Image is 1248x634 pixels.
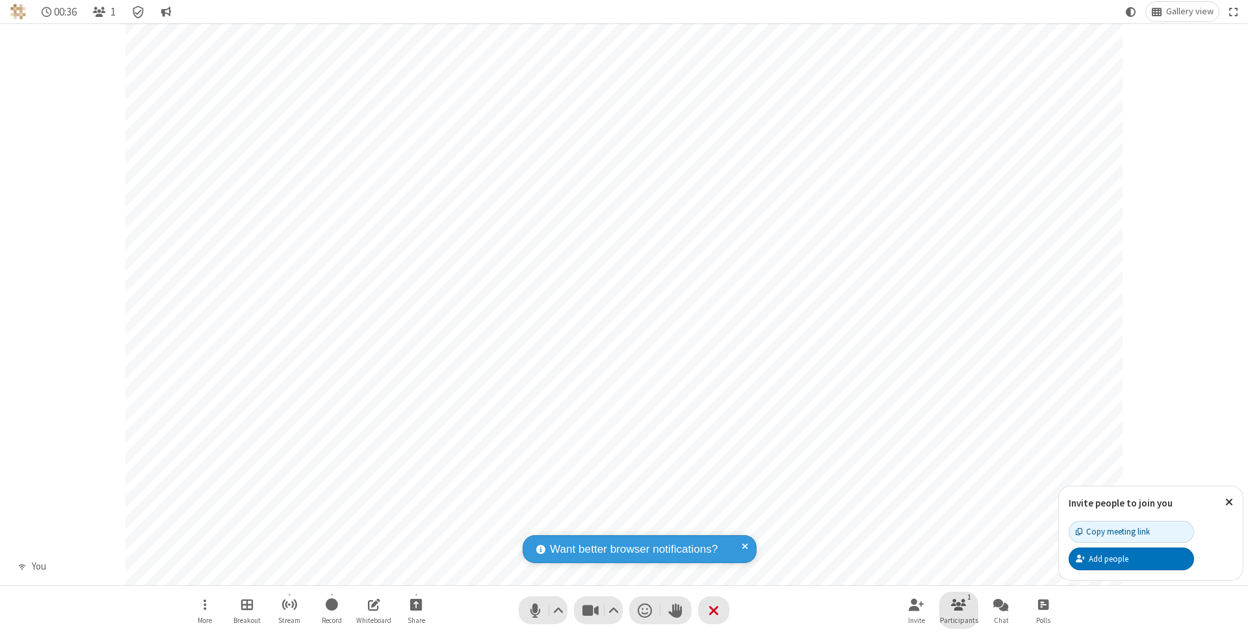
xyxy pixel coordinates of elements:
button: Open poll [1024,592,1063,629]
button: Open shared whiteboard [354,592,393,629]
button: Open menu [185,592,224,629]
span: Stream [278,616,300,624]
span: Invite [908,616,925,624]
button: Fullscreen [1224,2,1243,21]
span: Polls [1036,616,1050,624]
button: Open participant list [939,592,978,629]
button: Conversation [155,2,176,21]
button: Raise hand [660,596,692,624]
button: End or leave meeting [698,596,729,624]
button: Open participant list [87,2,121,21]
span: Record [322,616,342,624]
span: Gallery view [1166,7,1214,17]
button: Mute (⌘+Shift+A) [519,596,567,624]
button: Add people [1069,548,1194,570]
button: Change layout [1146,2,1219,21]
span: Share [408,616,425,624]
button: Using system theme [1121,2,1141,21]
div: You [27,559,51,574]
button: Open chat [981,592,1020,629]
span: 1 [110,6,116,18]
button: Audio settings [550,596,567,624]
span: Chat [994,616,1009,624]
button: Start streaming [270,592,309,629]
button: Copy meeting link [1069,521,1194,543]
img: QA Selenium DO NOT DELETE OR CHANGE [10,4,26,20]
span: Breakout [233,616,261,624]
button: Send a reaction [629,596,660,624]
button: Close popover [1215,486,1243,518]
span: Want better browser notifications? [550,541,718,558]
button: Start recording [312,592,351,629]
span: 00:36 [54,6,77,18]
span: More [198,616,212,624]
div: 1 [964,591,975,603]
div: Meeting details Encryption enabled [126,2,151,21]
div: Copy meeting link [1076,525,1150,538]
button: Invite participants (⌘+Shift+I) [897,592,936,629]
span: Participants [940,616,978,624]
button: Start sharing [396,592,435,629]
span: Whiteboard [356,616,391,624]
label: Invite people to join you [1069,497,1173,509]
button: Video setting [605,596,623,624]
button: Stop video (⌘+Shift+V) [574,596,623,624]
button: Manage Breakout Rooms [227,592,266,629]
div: Timer [36,2,83,21]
